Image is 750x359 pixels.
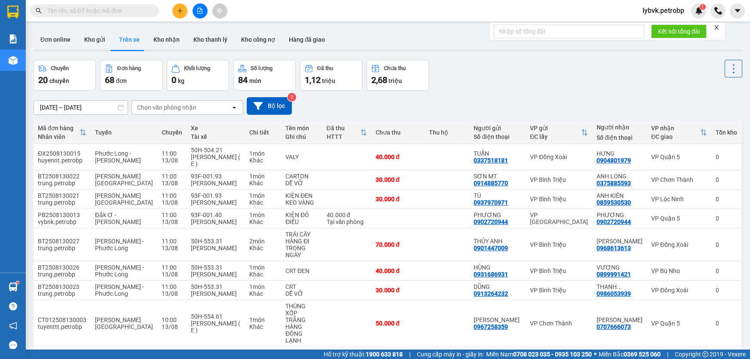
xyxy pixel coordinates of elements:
[651,287,707,294] div: VP Đồng Xoài
[494,25,644,38] input: Nhập số tổng đài
[34,60,96,91] button: Chuyến20chuyến
[77,29,112,50] button: Kho gửi
[95,283,144,297] span: [PERSON_NAME] - Phước Long
[597,124,643,131] div: Người nhận
[716,287,737,294] div: 0
[249,316,277,323] div: 1 món
[474,125,521,132] div: Người gửi
[249,150,277,157] div: 1 món
[191,245,241,252] div: [PERSON_NAME]
[162,180,182,187] div: 13/08
[285,180,318,187] div: DỄ VỠ
[417,350,484,359] span: Cung cấp máy in - giấy in:
[474,180,508,187] div: 0914885770
[191,199,241,206] div: [PERSON_NAME]
[249,218,277,225] div: Khác
[651,133,700,140] div: ĐC giao
[38,75,48,85] span: 20
[317,65,333,71] div: Đã thu
[716,267,737,274] div: 0
[409,350,410,359] span: |
[217,8,223,14] span: aim
[597,212,643,218] div: PHƯƠNG
[305,75,321,85] span: 1,12
[9,34,18,43] img: solution-icon
[474,173,521,180] div: SƠN MT
[376,241,420,248] div: 70.000 đ
[714,7,722,15] img: phone-icon
[191,218,241,225] div: [PERSON_NAME]
[636,5,691,16] span: lybvk.petrobp
[38,212,86,218] div: PB2508130013
[172,3,187,18] button: plus
[212,3,227,18] button: aim
[38,283,86,290] div: BT2508130023
[191,283,241,290] div: 50H-553.31
[38,316,86,323] div: CT012508130003
[191,320,241,334] div: [PERSON_NAME] ( E )
[162,264,182,271] div: 11:00
[366,351,403,358] strong: 1900 633 818
[285,192,318,206] div: KIỆN ĐEN KEO VÀNG
[51,65,69,71] div: Chuyến
[702,351,708,357] span: copyright
[162,129,182,136] div: Chuyến
[238,75,248,85] span: 84
[191,264,241,271] div: 50H-553.31
[38,133,80,140] div: Nhân viên
[95,212,141,225] span: Đắk Ơ - [PERSON_NAME]
[597,218,631,225] div: 0902720944
[231,104,238,111] svg: open
[38,192,86,199] div: BT2508130021
[191,153,241,167] div: [PERSON_NAME] ( E )
[191,271,241,278] div: [PERSON_NAME]
[474,323,508,330] div: 0967258359
[249,77,261,84] span: món
[249,192,277,199] div: 1 món
[47,6,149,15] input: Tìm tên, số ĐT hoặc mã đơn
[667,350,668,359] span: |
[651,153,707,160] div: VP Quận 5
[191,290,241,297] div: [PERSON_NAME]
[9,322,17,330] span: notification
[95,238,144,252] span: [PERSON_NAME] - Phước Long
[474,150,521,157] div: TUẤN
[288,93,296,101] sup: 2
[597,173,643,180] div: ANH LONG
[38,271,86,278] div: trung.petrobp
[716,129,737,136] div: Tồn kho
[597,271,631,278] div: 0899991421
[49,77,69,84] span: chuyến
[249,290,277,297] div: Khác
[162,157,182,164] div: 13/08
[162,283,182,290] div: 11:00
[716,153,737,160] div: 0
[184,65,210,71] div: Khối lượng
[285,303,318,323] div: THÙNG XỐP TRẮNG
[162,218,182,225] div: 13/08
[16,281,19,284] sup: 1
[716,241,737,248] div: 0
[474,264,521,271] div: HÙNG
[716,215,737,222] div: 0
[38,290,86,297] div: trung.petrobp
[597,245,631,252] div: 0968613613
[322,77,335,84] span: triệu
[597,323,631,330] div: 0707666073
[594,353,597,356] span: ⚪️
[95,316,153,330] span: [PERSON_NAME][GEOGRAPHIC_DATA]
[597,134,643,141] div: Số điện thoại
[486,350,592,359] span: Miền Nam
[137,103,196,112] div: Chọn văn phòng nhận
[249,238,277,245] div: 2 món
[162,271,182,278] div: 13/08
[191,125,241,132] div: Xe
[376,176,420,183] div: 30.000 đ
[95,129,153,136] div: Tuyến
[38,264,86,271] div: BT2508130026
[429,129,465,136] div: Thu hộ
[9,282,18,291] img: warehouse-icon
[597,150,643,157] div: HƯNG
[191,133,241,140] div: Tài xế
[300,60,362,91] button: Đã thu1,12 triệu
